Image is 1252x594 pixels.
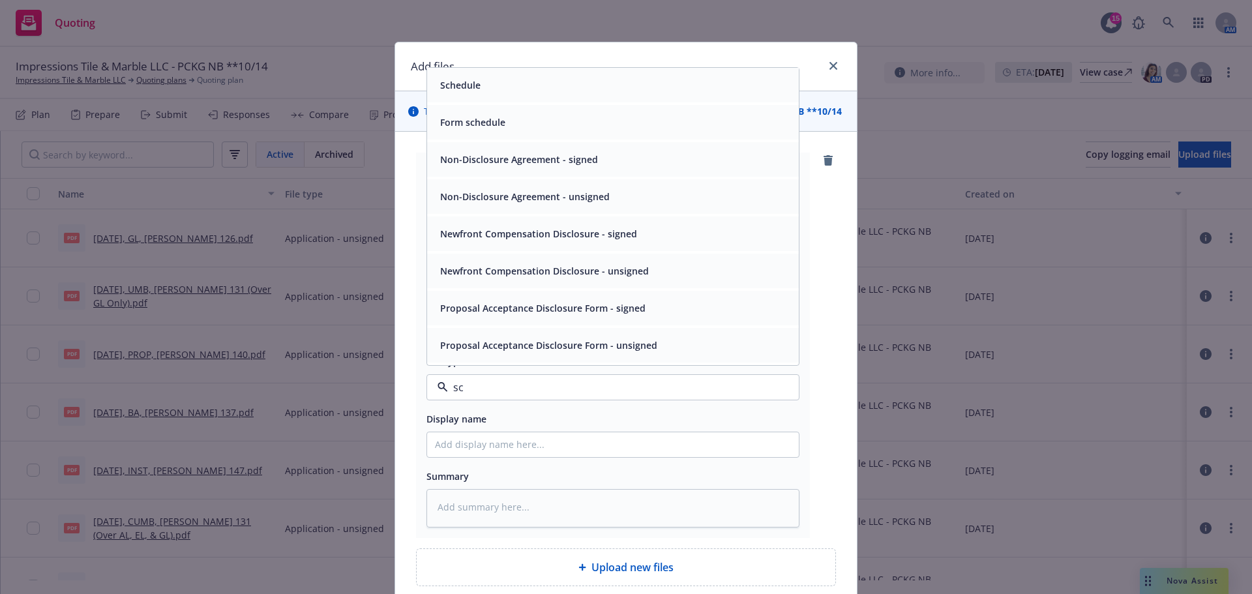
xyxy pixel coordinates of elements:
[440,78,481,92] button: Schedule
[427,432,799,457] input: Add display name here...
[440,301,646,315] button: Proposal Acceptance Disclosure Form - signed
[440,338,657,352] button: Proposal Acceptance Disclosure Form - unsigned
[826,58,841,74] a: close
[426,355,469,368] span: File type*
[411,58,455,75] h1: Add files
[426,470,469,483] span: Summary
[440,190,610,203] button: Non-Disclosure Agreement - unsigned
[426,413,486,425] span: Display name
[440,227,637,241] button: Newfront Compensation Disclosure - signed
[440,153,598,166] button: Non-Disclosure Agreement - signed
[440,264,649,278] button: Newfront Compensation Disclosure - unsigned
[820,153,836,168] a: remove
[416,548,836,586] div: Upload new files
[440,115,505,129] button: Form schedule
[591,559,674,575] span: Upload new files
[424,104,842,118] span: The uploaded files will be associated with
[448,379,773,395] input: Filter by keyword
